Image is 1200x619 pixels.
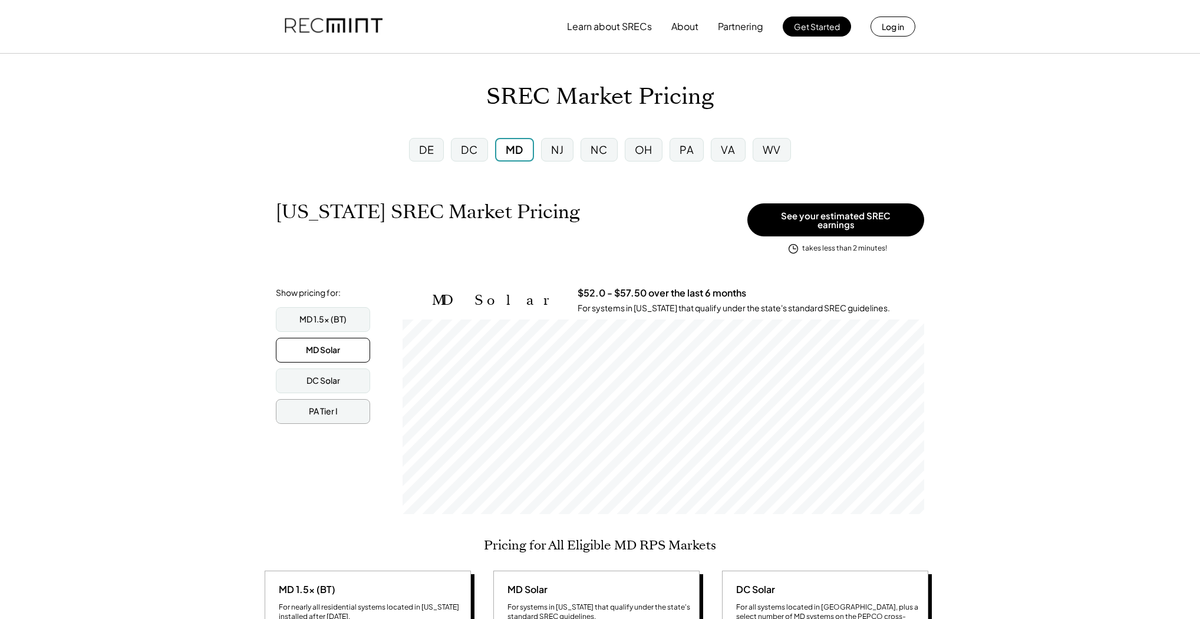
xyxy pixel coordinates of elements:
[484,538,716,553] h2: Pricing for All Eligible MD RPS Markets
[802,243,887,253] div: takes less than 2 minutes!
[276,287,341,299] div: Show pricing for:
[276,200,580,223] h1: [US_STATE] SREC Market Pricing
[285,6,383,47] img: recmint-logotype%403x.png
[718,15,763,38] button: Partnering
[274,583,335,596] div: MD 1.5x (BT)
[486,83,714,111] h1: SREC Market Pricing
[671,15,698,38] button: About
[306,375,340,387] div: DC Solar
[551,142,563,157] div: NJ
[747,203,924,236] button: See your estimated SREC earnings
[309,406,338,417] div: PA Tier I
[578,287,746,299] h3: $52.0 - $57.50 over the last 6 months
[731,583,775,596] div: DC Solar
[721,142,735,157] div: VA
[783,17,851,37] button: Get Started
[763,142,781,157] div: WV
[635,142,652,157] div: OH
[503,583,548,596] div: MD Solar
[419,142,434,157] div: DE
[578,302,890,314] div: For systems in [US_STATE] that qualify under the state's standard SREC guidelines.
[432,292,560,309] h2: MD Solar
[591,142,607,157] div: NC
[306,344,340,356] div: MD Solar
[461,142,477,157] div: DC
[871,17,915,37] button: Log in
[506,142,523,157] div: MD
[680,142,694,157] div: PA
[299,314,347,325] div: MD 1.5x (BT)
[567,15,652,38] button: Learn about SRECs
